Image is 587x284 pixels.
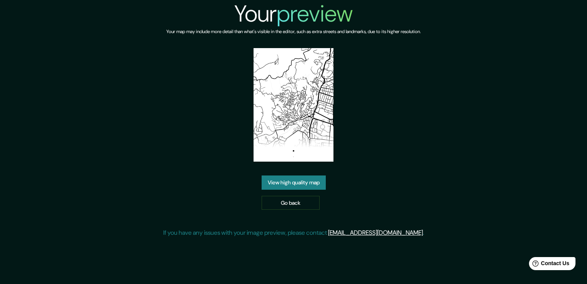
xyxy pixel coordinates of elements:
h6: Your map may include more detail than what's visible in the editor, such as extra streets and lan... [166,28,421,36]
a: View high quality map [262,175,326,190]
img: created-map-preview [254,48,334,162]
a: Go back [262,196,320,210]
a: [EMAIL_ADDRESS][DOMAIN_NAME] [328,229,423,237]
iframe: Help widget launcher [519,254,579,276]
p: If you have any issues with your image preview, please contact . [163,228,424,237]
